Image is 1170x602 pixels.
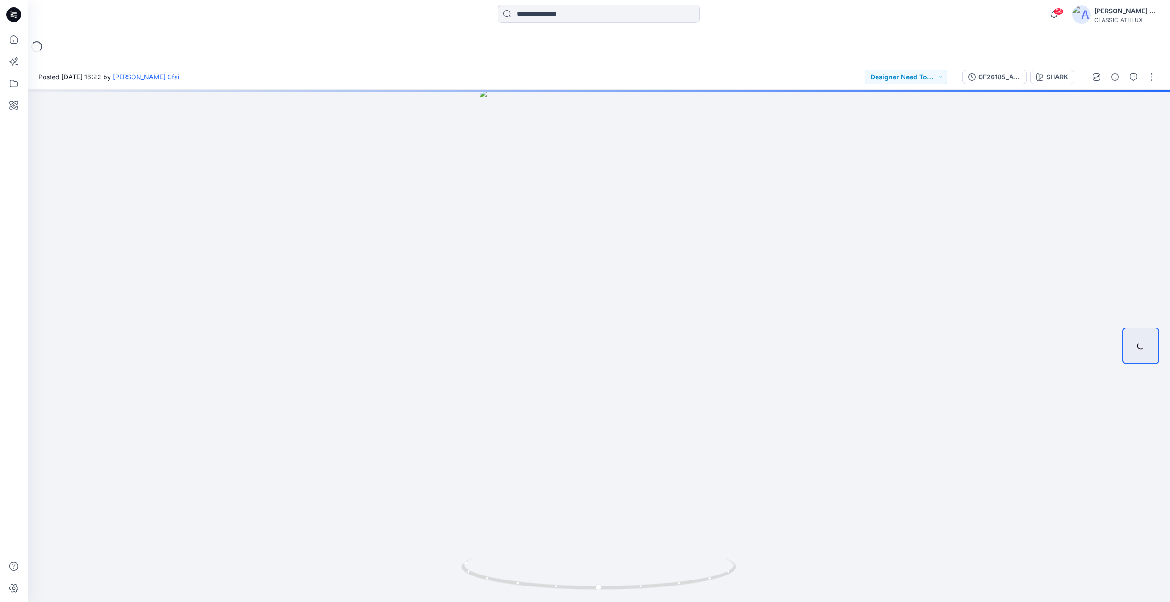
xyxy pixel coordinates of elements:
div: CLASSIC_ATHLUX [1094,16,1159,23]
button: Details [1108,70,1122,84]
img: avatar [1072,5,1091,24]
button: SHARK [1030,70,1074,84]
div: CF26185_ADM_WASHED_FR_TERRY_WIDE_LEG_PANT [978,72,1021,82]
button: CF26185_ADM_WASHED_FR_TERRY_WIDE_LEG_PANT [962,70,1027,84]
div: SHARK [1046,72,1068,82]
a: [PERSON_NAME] Cfai [113,73,179,81]
div: [PERSON_NAME] Cfai [1094,5,1159,16]
span: 54 [1054,8,1064,15]
span: Posted [DATE] 16:22 by [39,72,179,82]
